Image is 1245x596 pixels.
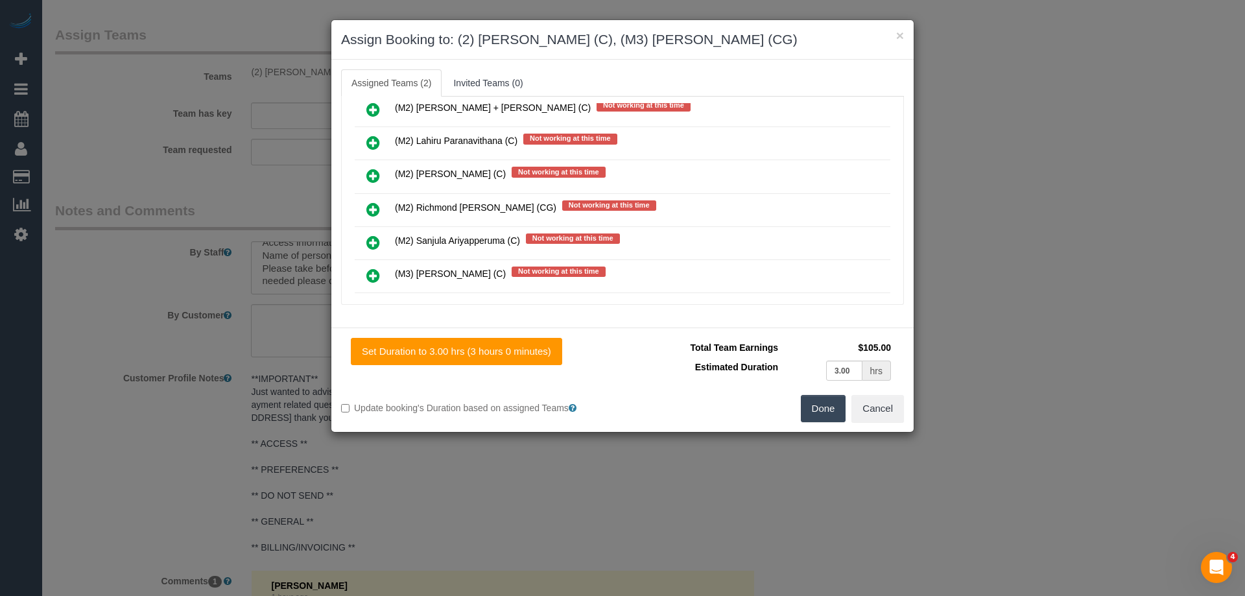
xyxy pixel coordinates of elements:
[395,136,517,147] span: (M2) Lahiru Paranavithana (C)
[512,267,606,277] span: Not working at this time
[341,30,904,49] h3: Assign Booking to: (2) [PERSON_NAME] (C), (M3) [PERSON_NAME] (CG)
[351,338,562,365] button: Set Duration to 3.00 hrs (3 hours 0 minutes)
[395,103,591,113] span: (M2) [PERSON_NAME] + [PERSON_NAME] (C)
[862,361,891,381] div: hrs
[341,404,350,412] input: Update booking's Duration based on assigned Teams
[395,169,506,180] span: (M2) [PERSON_NAME] (C)
[851,395,904,422] button: Cancel
[896,29,904,42] button: ×
[523,134,617,144] span: Not working at this time
[1201,552,1232,583] iframe: Intercom live chat
[341,69,442,97] a: Assigned Teams (2)
[632,338,781,357] td: Total Team Earnings
[695,362,778,372] span: Estimated Duration
[526,233,620,244] span: Not working at this time
[443,69,533,97] a: Invited Teams (0)
[1227,552,1238,562] span: 4
[801,395,846,422] button: Done
[395,235,520,246] span: (M2) Sanjula Ariyapperuma (C)
[395,268,506,279] span: (M3) [PERSON_NAME] (C)
[512,167,606,177] span: Not working at this time
[597,101,691,111] span: Not working at this time
[395,202,556,213] span: (M2) Richmond [PERSON_NAME] (CG)
[562,200,656,211] span: Not working at this time
[781,338,894,357] td: $105.00
[341,401,613,414] label: Update booking's Duration based on assigned Teams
